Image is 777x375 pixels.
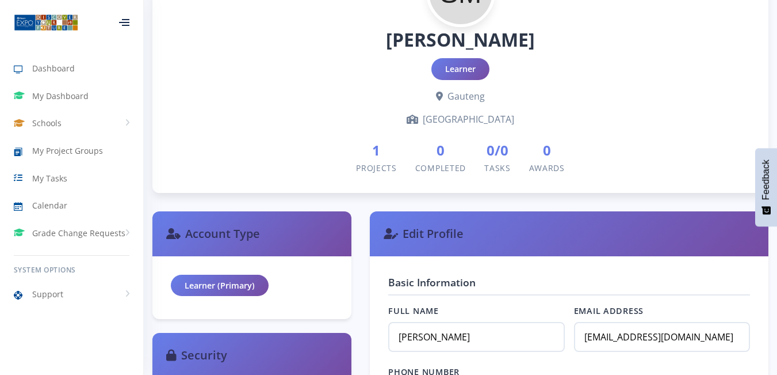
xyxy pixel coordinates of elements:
label: Full Name [388,305,564,317]
input: Enter your email [574,322,750,352]
span: Projects [356,162,397,173]
h3: Account Type [166,225,338,243]
span: 1 [356,140,397,161]
span: 0 [529,140,565,161]
div: Learner [431,58,489,80]
span: My Project Groups [32,145,103,157]
h3: Security [166,347,338,364]
h6: System Options [14,265,129,275]
h4: Basic Information [388,275,750,296]
input: Enter your full name [388,322,564,352]
label: Email Address [574,305,750,317]
span: 0 [415,140,466,161]
span: Completed [415,162,466,173]
span: Awards [529,162,565,173]
span: My Tasks [32,172,67,184]
button: Feedback - Show survey [755,148,777,226]
span: Dashboard [32,62,75,74]
h3: Edit Profile [384,225,755,243]
div: Learner (Primary) [171,275,269,297]
img: ... [14,13,78,32]
div: [GEOGRAPHIC_DATA] [171,112,750,126]
span: Support [32,288,63,300]
span: My Dashboard [32,90,89,102]
div: Gauteng [171,89,750,103]
span: Calendar [32,199,67,211]
span: Tasks [484,162,511,173]
span: 0/0 [484,140,511,161]
span: Feedback [761,160,771,200]
h1: [PERSON_NAME] [171,26,750,54]
span: Grade Change Requests [32,227,125,239]
span: Schools [32,117,62,129]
